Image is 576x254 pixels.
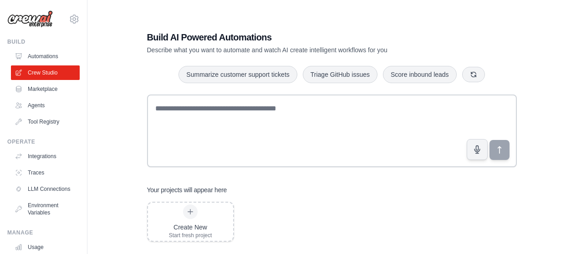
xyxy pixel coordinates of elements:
div: Operate [7,138,80,145]
a: Marketplace [11,82,80,96]
a: Integrations [11,149,80,164]
h1: Build AI Powered Automations [147,31,453,44]
button: Get new suggestions [462,67,485,82]
button: Summarize customer support tickets [178,66,297,83]
div: Create New [169,223,212,232]
p: Describe what you want to automate and watch AI create intelligent workflows for you [147,45,453,55]
h3: Your projects will appear here [147,185,227,194]
div: Start fresh project [169,232,212,239]
a: Traces [11,165,80,180]
a: LLM Connections [11,182,80,196]
a: Environment Variables [11,198,80,220]
button: Triage GitHub issues [303,66,377,83]
button: Click to speak your automation idea [467,139,488,160]
a: Tool Registry [11,115,80,129]
a: Crew Studio [11,65,80,80]
div: Build [7,38,80,45]
iframe: Chat Widget [530,210,576,254]
a: Agents [11,98,80,113]
a: Automations [11,49,80,64]
button: Score inbound leads [383,66,457,83]
div: Manage [7,229,80,236]
img: Logo [7,10,53,28]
